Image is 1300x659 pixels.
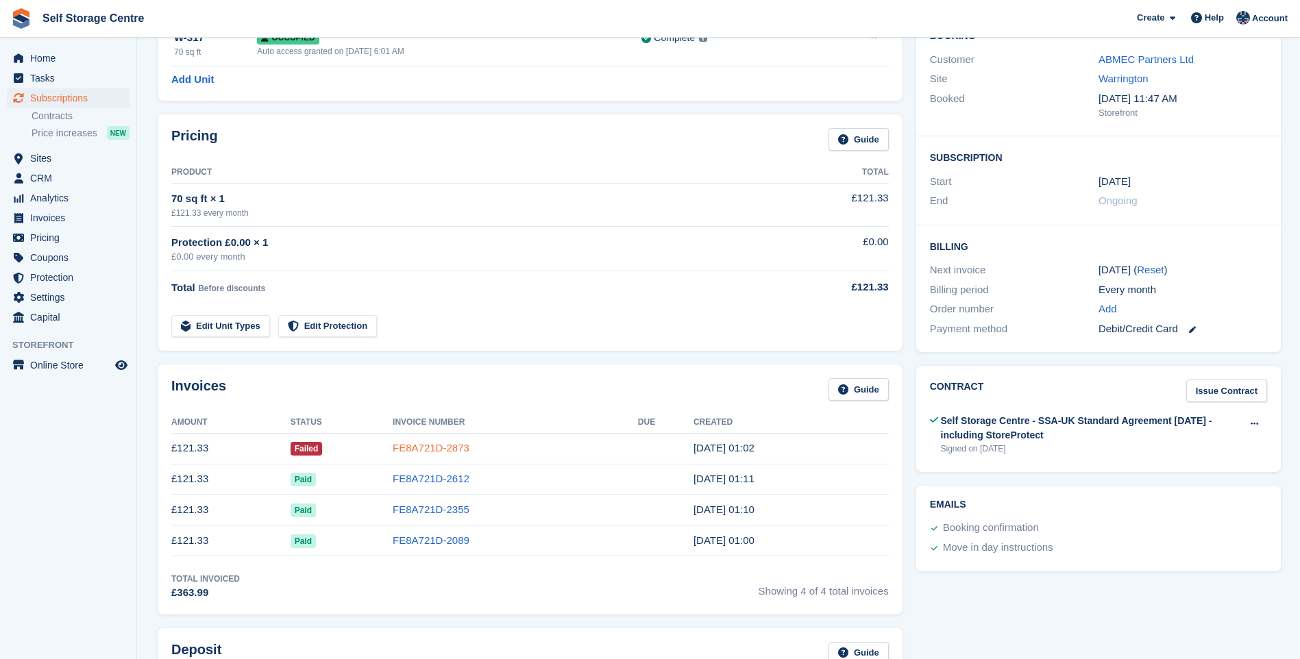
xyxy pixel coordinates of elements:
[941,414,1242,443] div: Self Storage Centre - SSA-UK Standard Agreement [DATE] - including StoreProtect
[171,585,240,601] div: £363.99
[779,227,889,271] td: £0.00
[1099,195,1138,206] span: Ongoing
[171,412,291,434] th: Amount
[32,110,130,123] a: Contracts
[779,183,889,226] td: £121.33
[1099,321,1267,337] div: Debit/Credit Card
[393,534,469,546] a: FE8A721D-2089
[829,128,889,151] a: Guide
[930,499,1267,510] h2: Emails
[930,174,1099,190] div: Start
[171,207,779,219] div: £121.33 every month
[30,308,112,327] span: Capital
[930,262,1099,278] div: Next invoice
[393,442,469,453] a: FE8A721D-2873
[694,503,755,515] time: 2025-08-02 00:10:53 UTC
[171,433,291,464] td: £121.33
[30,169,112,188] span: CRM
[1099,174,1131,190] time: 2025-07-02 00:00:00 UTC
[930,52,1099,68] div: Customer
[107,126,130,140] div: NEW
[30,188,112,208] span: Analytics
[638,412,694,434] th: Due
[930,239,1267,253] h2: Billing
[779,162,889,184] th: Total
[32,127,97,140] span: Price increases
[694,534,755,546] time: 2025-07-02 00:00:16 UTC
[30,268,112,287] span: Protection
[7,149,130,168] a: menu
[11,8,32,29] img: stora-icon-8386f47178a22dfd0bd8f6a31ec36ba5ce8667c1dd55bd0f319d3a0aa187defe.svg
[30,49,112,68] span: Home
[1099,91,1267,107] div: [DATE] 11:47 AM
[171,464,291,495] td: £121.33
[930,301,1099,317] div: Order number
[30,248,112,267] span: Coupons
[174,46,257,58] div: 70 sq ft
[171,282,195,293] span: Total
[30,228,112,247] span: Pricing
[171,162,779,184] th: Product
[694,473,755,484] time: 2025-09-02 00:11:06 UTC
[694,412,889,434] th: Created
[759,573,889,601] span: Showing 4 of 4 total invoices
[1137,11,1164,25] span: Create
[171,525,291,556] td: £121.33
[7,69,130,88] a: menu
[1099,282,1267,298] div: Every month
[171,235,779,251] div: Protection £0.00 × 1
[291,442,323,456] span: Failed
[7,288,130,307] a: menu
[171,495,291,525] td: £121.33
[1205,11,1224,25] span: Help
[1252,12,1288,25] span: Account
[654,31,695,45] div: Complete
[7,88,130,108] a: menu
[171,573,240,585] div: Total Invoiced
[1236,11,1250,25] img: Clair Cole
[1186,380,1267,402] a: Issue Contract
[113,357,130,373] a: Preview store
[32,125,130,140] a: Price increases NEW
[7,356,130,375] a: menu
[1099,73,1149,84] a: Warrington
[30,149,112,168] span: Sites
[37,7,149,29] a: Self Storage Centre
[7,169,130,188] a: menu
[943,540,1053,556] div: Move in day instructions
[171,128,218,151] h2: Pricing
[7,49,130,68] a: menu
[30,69,112,88] span: Tasks
[291,503,316,517] span: Paid
[198,284,265,293] span: Before discounts
[779,279,889,295] div: £121.33
[7,248,130,267] a: menu
[171,250,779,264] div: £0.00 every month
[12,338,136,352] span: Storefront
[930,71,1099,87] div: Site
[393,412,638,434] th: Invoice Number
[1099,301,1117,317] a: Add
[393,473,469,484] a: FE8A721D-2612
[1099,53,1194,65] a: ABMEC Partners Ltd
[171,72,214,88] a: Add Unit
[941,443,1242,455] div: Signed on [DATE]
[291,473,316,486] span: Paid
[7,188,130,208] a: menu
[278,315,377,338] a: Edit Protection
[7,308,130,327] a: menu
[257,45,641,58] div: Auto access granted on [DATE] 6:01 AM
[171,191,779,207] div: 70 sq ft × 1
[291,412,393,434] th: Status
[291,534,316,548] span: Paid
[171,378,226,401] h2: Invoices
[829,378,889,401] a: Guide
[930,321,1099,337] div: Payment method
[930,193,1099,209] div: End
[7,208,130,227] a: menu
[699,34,707,42] img: icon-info-grey-7440780725fd019a000dd9b08b2336e03edf1995a4989e88bcd33f0948082b44.svg
[7,228,130,247] a: menu
[7,268,130,287] a: menu
[30,288,112,307] span: Settings
[171,315,270,338] a: Edit Unit Types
